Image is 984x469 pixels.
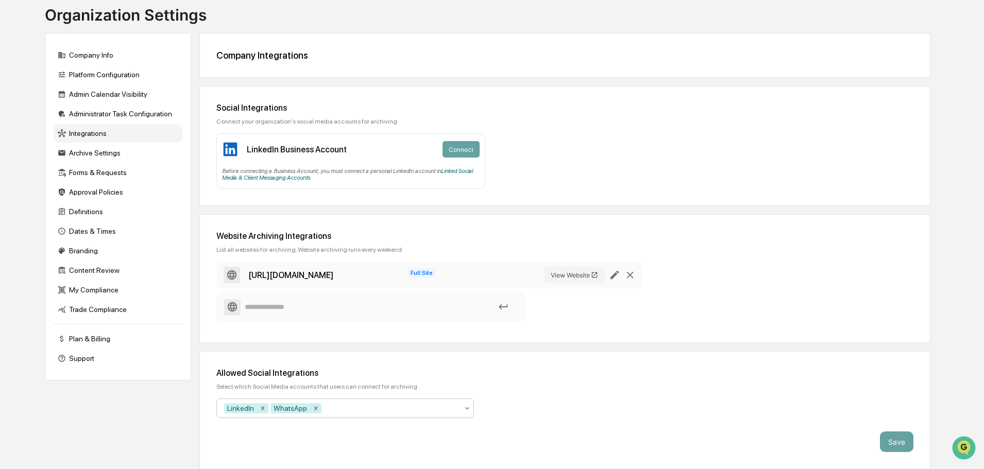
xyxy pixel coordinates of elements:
[216,246,913,253] div: List all websites for archiving. Website archiving runs every weekend
[54,105,182,123] div: Administrator Task Configuration
[222,164,480,181] div: Before connecting a Business Account, you must connect a personal LinkedIn account in
[10,150,19,159] div: 🔎
[10,131,19,139] div: 🖐️
[75,131,83,139] div: 🗄️
[54,261,182,280] div: Content Review
[54,202,182,221] div: Definitions
[248,270,333,280] div: https://wolfgangc.com/
[35,79,169,89] div: Start new chat
[35,89,130,97] div: We're available if you need us!
[216,231,913,241] div: Website Archiving Integrations
[257,403,268,413] div: Remove LinkedIn
[54,65,182,84] div: Platform Configuration
[222,168,473,181] a: Linked Social Media & Client Messaging Accounts
[54,46,182,64] div: Company Info
[175,82,188,94] button: Start new chat
[54,222,182,240] div: Dates & Times
[10,22,188,38] p: How can we help?
[73,174,125,182] a: Powered byPylon
[54,144,182,162] div: Archive Settings
[54,349,182,368] div: Support
[216,368,913,378] div: Allowed Social Integrations
[951,435,979,463] iframe: Open customer support
[54,124,182,143] div: Integrations
[21,149,65,160] span: Data Lookup
[216,383,913,390] div: Select which Social Media accounts that users can connect for archiving
[443,141,480,158] button: Connect
[54,241,182,260] div: Branding
[85,130,128,140] span: Attestations
[224,403,257,413] div: LinkedIn
[270,403,310,413] div: WhatsApp
[10,79,29,97] img: 1746055101610-c473b297-6a78-478c-a979-82029cc54cd1
[54,183,182,201] div: Approval Policies
[103,175,125,182] span: Pylon
[216,118,913,125] div: Connect your organization's social media accounts for archiving
[408,268,436,277] span: Full Site
[216,50,913,61] div: Company Integrations
[6,126,71,144] a: 🖐️Preclearance
[880,431,913,452] button: Save
[54,281,182,299] div: My Compliance
[544,267,605,283] button: View Website
[216,103,913,113] div: Social Integrations
[21,130,66,140] span: Preclearance
[54,85,182,103] div: Admin Calendar Visibility
[310,403,321,413] div: Remove WhatsApp
[6,145,69,164] a: 🔎Data Lookup
[247,145,347,154] div: LinkedIn Business Account
[54,300,182,319] div: Trade Compliance
[222,141,239,158] img: LinkedIn Business Account Icon
[54,163,182,182] div: Forms & Requests
[54,329,182,348] div: Plan & Billing
[71,126,132,144] a: 🗄️Attestations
